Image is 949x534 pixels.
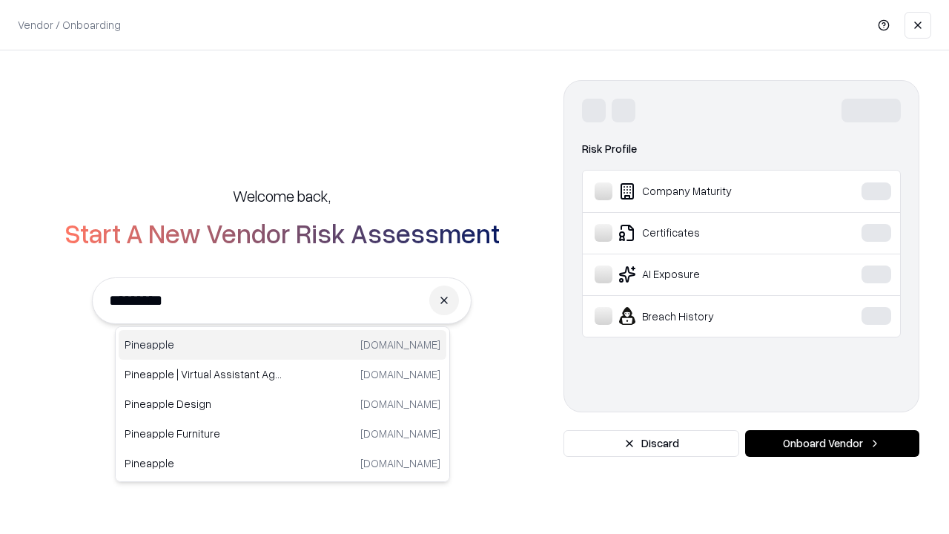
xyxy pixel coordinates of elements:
[595,182,816,200] div: Company Maturity
[125,455,282,471] p: Pineapple
[360,455,440,471] p: [DOMAIN_NAME]
[125,396,282,412] p: Pineapple Design
[595,224,816,242] div: Certificates
[125,337,282,352] p: Pineapple
[582,140,901,158] div: Risk Profile
[360,396,440,412] p: [DOMAIN_NAME]
[563,430,739,457] button: Discard
[65,218,500,248] h2: Start A New Vendor Risk Assessment
[125,426,282,441] p: Pineapple Furniture
[745,430,919,457] button: Onboard Vendor
[125,366,282,382] p: Pineapple | Virtual Assistant Agency
[360,366,440,382] p: [DOMAIN_NAME]
[233,185,331,206] h5: Welcome back,
[360,337,440,352] p: [DOMAIN_NAME]
[18,17,121,33] p: Vendor / Onboarding
[595,266,816,283] div: AI Exposure
[360,426,440,441] p: [DOMAIN_NAME]
[595,307,816,325] div: Breach History
[115,326,450,482] div: Suggestions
